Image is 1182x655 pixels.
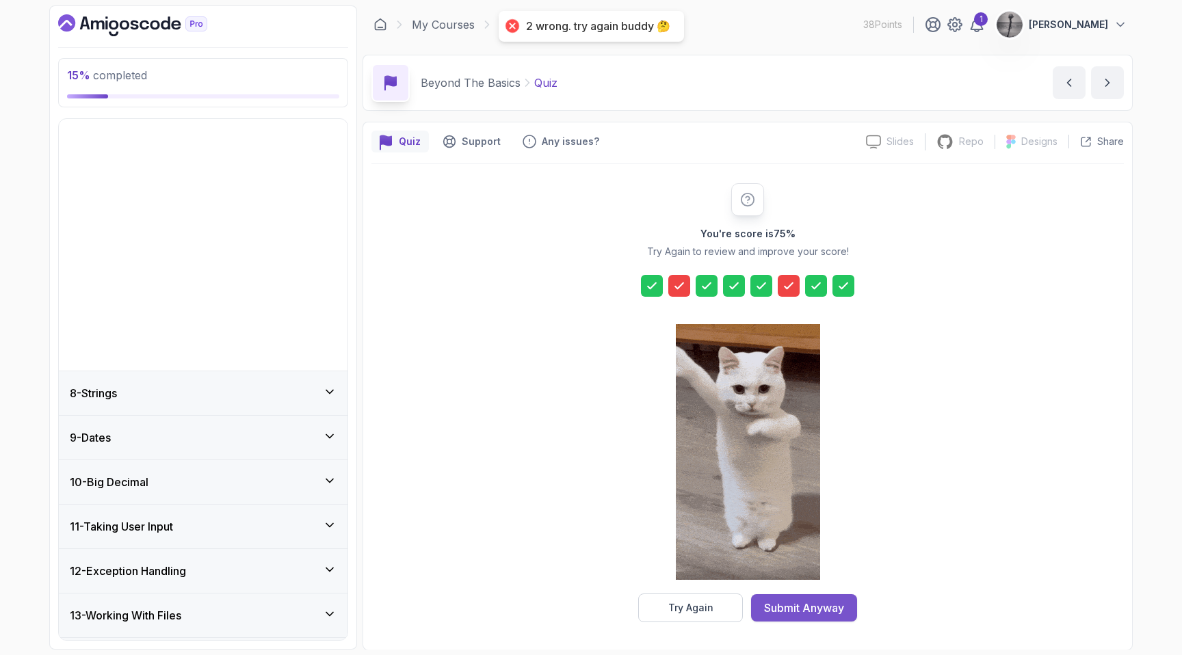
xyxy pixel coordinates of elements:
h3: 12 - Exception Handling [70,563,186,579]
button: 12-Exception Handling [59,549,347,593]
button: Share [1068,135,1124,148]
h3: 13 - Working With Files [70,607,181,624]
img: user profile image [997,12,1023,38]
p: [PERSON_NAME] [1029,18,1108,31]
button: user profile image[PERSON_NAME] [996,11,1127,38]
h3: 9 - Dates [70,429,111,446]
p: Repo [959,135,984,148]
button: Try Again [638,593,743,622]
span: 15 % [67,68,90,82]
a: Dashboard [58,14,239,36]
button: 10-Big Decimal [59,460,347,504]
button: next content [1091,66,1124,99]
h3: 10 - Big Decimal [70,474,148,490]
span: completed [67,68,147,82]
div: Try Again [668,601,713,615]
div: 2 wrong. try again buddy 🤔 [526,19,670,34]
p: Share [1097,135,1124,148]
h3: 11 - Taking User Input [70,518,173,535]
p: Designs [1021,135,1058,148]
button: 8-Strings [59,371,347,415]
p: Any issues? [542,135,599,148]
a: 1 [969,16,985,33]
p: 38 Points [863,18,902,31]
div: 1 [974,12,988,26]
button: Submit Anyway [751,594,857,621]
button: previous content [1053,66,1086,99]
p: Beyond The Basics [421,75,521,91]
button: Support button [434,131,509,152]
button: Feedback button [514,131,607,152]
p: Quiz [399,135,421,148]
a: Dashboard [373,18,387,31]
a: My Courses [412,16,475,33]
button: 11-Taking User Input [59,505,347,548]
button: 9-Dates [59,416,347,459]
button: quiz button [371,131,429,152]
h2: You're score is 75 % [700,227,796,241]
h3: 8 - Strings [70,385,117,401]
p: Support [462,135,501,148]
div: Submit Anyway [764,600,844,616]
img: cool-cat [676,324,820,580]
button: 13-Working With Files [59,593,347,637]
p: Slides [886,135,914,148]
p: Quiz [534,75,557,91]
p: Try Again to review and improve your score! [647,245,849,258]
